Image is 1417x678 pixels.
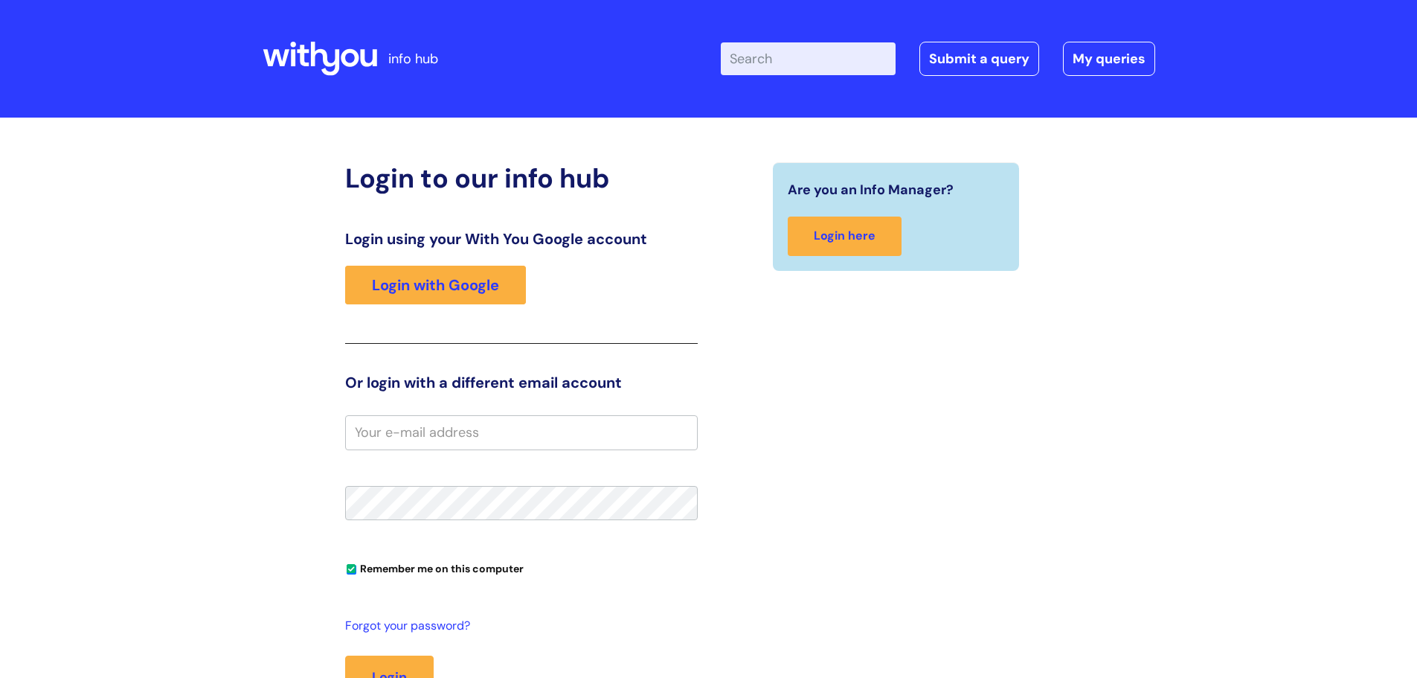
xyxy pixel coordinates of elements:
a: Login with Google [345,266,526,304]
h3: Or login with a different email account [345,374,698,391]
h2: Login to our info hub [345,162,698,194]
p: info hub [388,47,438,71]
div: You can uncheck this option if you're logging in from a shared device [345,556,698,580]
h3: Login using your With You Google account [345,230,698,248]
input: Search [721,42,896,75]
a: Submit a query [919,42,1039,76]
input: Remember me on this computer [347,565,356,575]
label: Remember me on this computer [345,559,524,575]
span: Are you an Info Manager? [788,178,954,202]
input: Your e-mail address [345,415,698,450]
a: Login here [788,217,902,256]
a: My queries [1063,42,1155,76]
a: Forgot your password? [345,615,690,637]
